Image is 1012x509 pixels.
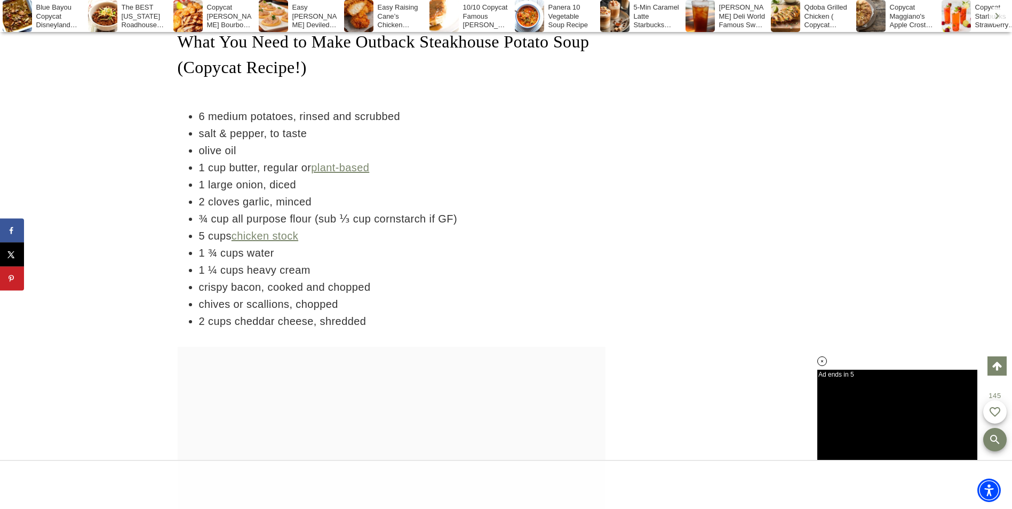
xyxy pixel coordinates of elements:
[199,296,605,313] li: chives or scallions, chopped
[199,227,605,244] li: 5 cups
[232,230,298,242] a: chicken stock
[199,313,605,330] li: 2 cups cheddar cheese, shredded
[199,125,605,142] li: salt & pepper, to taste
[199,244,605,261] li: 1 ¾ cups water
[696,53,782,373] iframe: Advertisement
[817,370,977,460] iframe: Advertisement
[199,210,605,227] li: ¾ cup all purpose flour (sub ⅓ cup cornstarch if GF)
[987,356,1007,376] a: Scroll to top
[199,176,605,193] li: 1 large onion, diced
[312,461,700,509] iframe: Advertisement
[977,479,1001,502] div: Accessibility Menu
[199,108,605,125] li: 6 medium potatoes, rinsed and scrubbed
[199,159,605,176] li: 1 cup butter, regular or
[199,193,605,210] li: 2 cloves garlic, minced
[199,142,605,159] li: olive oil
[199,279,605,296] li: crispy bacon, cooked and chopped
[178,347,605,507] iframe: Advertisement
[178,32,589,77] span: What You Need to Make Outback Steakhouse Potato Soup (Copycat Recipe!)
[199,261,605,279] li: 1 ¼ cups heavy cream
[311,162,369,173] a: plant-based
